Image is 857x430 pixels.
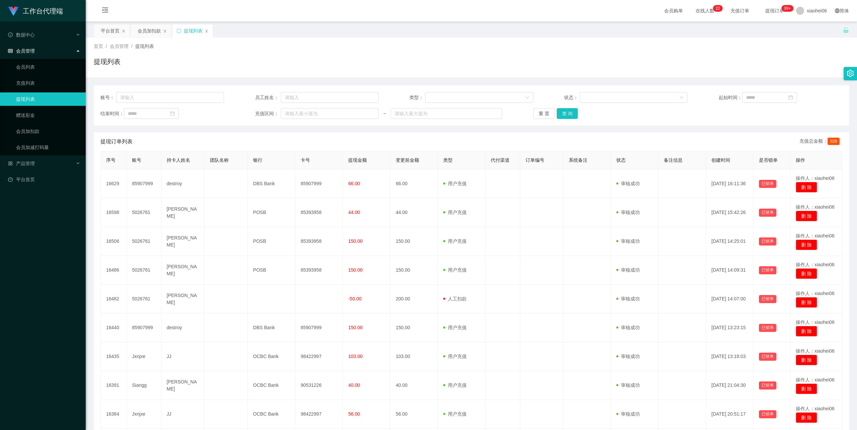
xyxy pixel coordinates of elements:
button: 删 除 [796,239,817,250]
td: OCBC Bank [248,342,295,371]
td: 16506 [101,227,127,256]
td: destroy [161,169,205,198]
div: 平台首页 [101,24,120,37]
td: 56.00 [390,400,438,429]
span: 用户充值 [443,382,467,388]
span: 状态 [616,157,626,163]
i: 图标: down [525,95,529,100]
span: 44.00 [348,210,360,215]
span: 用户充值 [443,210,467,215]
sup: 22 [713,5,722,12]
i: 图标: check-circle-o [8,32,13,37]
td: POSB [248,256,295,285]
span: 用户充值 [443,411,467,417]
span: 提现列表 [135,44,154,49]
td: [PERSON_NAME] [161,198,205,227]
td: [DATE] 14:09:31 [706,256,754,285]
span: / [106,44,107,49]
sup: 944 [781,5,793,12]
span: 审核成功 [616,411,640,417]
span: 150.00 [348,238,363,244]
button: 已锁单 [759,237,776,245]
td: [PERSON_NAME] [161,285,205,313]
span: 操作人：xiaohei06 [796,291,835,296]
td: [DATE] 15:42:26 [706,198,754,227]
span: 审核成功 [616,296,640,301]
td: DBS Bank [248,313,295,342]
span: 充值订单 [727,8,753,13]
td: 90531226 [295,371,343,400]
i: 图标: global [835,8,840,13]
i: 图标: close [205,29,209,33]
button: 删 除 [796,182,817,193]
span: 订单编号 [526,157,544,163]
td: [PERSON_NAME] [161,227,205,256]
td: OCBC Bank [248,400,295,429]
td: 150.00 [390,256,438,285]
span: 操作人：xiaohei06 [796,175,835,181]
span: 929 [828,138,840,145]
span: 产品管理 [8,161,35,166]
span: 审核成功 [616,181,640,186]
td: 40.00 [390,371,438,400]
span: -50.00 [348,296,362,301]
td: [DATE] 13:23:15 [706,313,754,342]
div: 充值总金额： [799,138,842,146]
td: 66.00 [390,169,438,198]
td: [DATE] 14:25:01 [706,227,754,256]
td: [DATE] 20:51:17 [706,400,754,429]
td: 85907999 [127,169,161,198]
td: POSB [248,227,295,256]
i: 图标: menu-fold [94,0,116,22]
span: 审核成功 [616,325,640,330]
i: 图标: table [8,49,13,53]
a: 充值列表 [16,76,80,90]
td: 85393958 [295,227,343,256]
button: 已锁单 [759,180,776,188]
span: 结束时间： [100,110,124,117]
td: 16440 [101,313,127,342]
span: 操作人：xiaohei06 [796,348,835,354]
i: 图标: calendar [788,95,793,100]
span: 会员管理 [110,44,129,49]
span: 状态： [564,94,580,101]
td: 44.00 [390,198,438,227]
td: 5026761 [127,198,161,227]
span: 用户充值 [443,181,467,186]
td: 98422997 [295,342,343,371]
td: 85907999 [295,313,343,342]
td: 200.00 [390,285,438,313]
span: 审核成功 [616,354,640,359]
span: 代付渠道 [491,157,510,163]
td: destroy [161,313,205,342]
td: 16482 [101,285,127,313]
input: 请输入最小值为 [281,108,379,119]
input: 请输入 [281,92,379,103]
p: 2 [715,5,718,12]
button: 已锁单 [759,324,776,332]
td: [DATE] 21:04:30 [706,371,754,400]
h1: 提现列表 [94,57,121,67]
span: 审核成功 [616,267,640,273]
i: 图标: unlock [843,27,849,33]
td: DBS Bank [248,169,295,198]
span: 系统备注 [569,157,588,163]
td: 85393958 [295,198,343,227]
i: 图标: setting [847,70,854,77]
span: 人工扣款 [443,296,467,301]
span: 用户充值 [443,267,467,273]
button: 已锁单 [759,410,776,418]
span: 操作人：xiaohei06 [796,319,835,325]
span: 类型： [409,94,425,101]
span: 会员管理 [8,48,35,54]
span: 用户充值 [443,238,467,244]
button: 删 除 [796,326,817,337]
span: 变更前金额 [396,157,419,163]
td: 85907999 [295,169,343,198]
td: [PERSON_NAME] [161,371,205,400]
span: 首页 [94,44,103,49]
td: 85393958 [295,256,343,285]
button: 已锁单 [759,209,776,217]
span: 备注信息 [664,157,683,163]
button: 删 除 [796,383,817,394]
